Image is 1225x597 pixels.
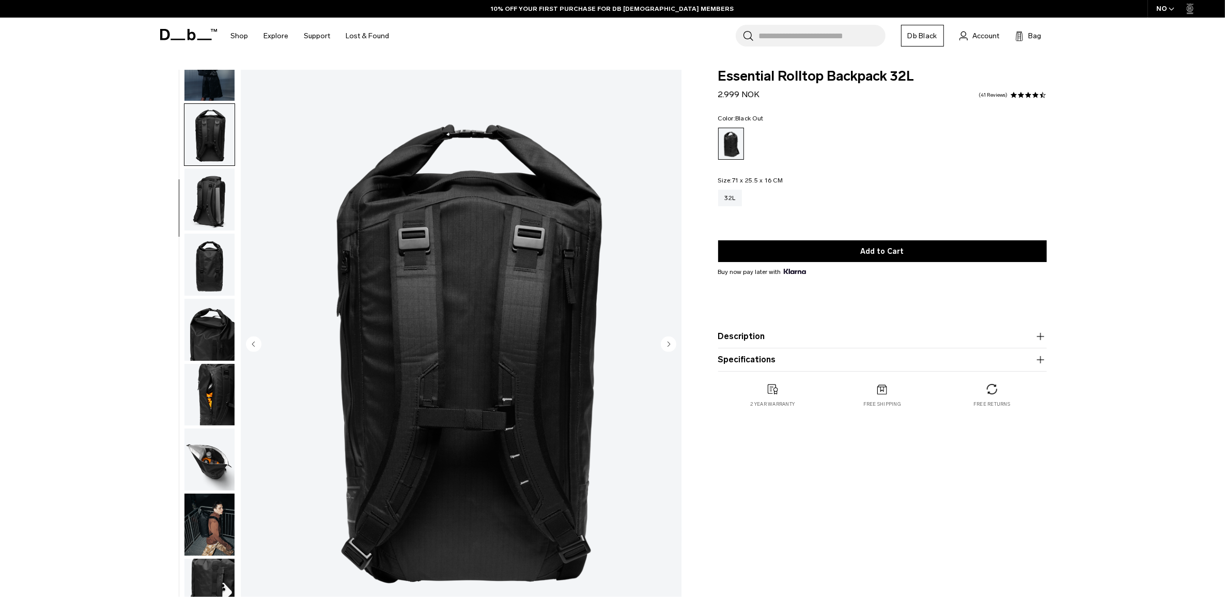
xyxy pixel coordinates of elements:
span: Bag [1029,30,1042,41]
button: Essential Rolltop Backpack 32L Black Out [184,103,235,166]
button: Essential Rolltop Backpack 32L Black Out [184,363,235,426]
p: Free shipping [863,401,901,408]
span: Buy now pay later with [718,267,806,277]
button: Add to Cart [718,240,1047,262]
nav: Main Navigation [223,18,397,54]
button: Essential Rolltop Backpack 32L Black Out [184,428,235,491]
a: Black Out [718,128,744,160]
a: Shop [231,18,249,54]
a: Lost & Found [346,18,390,54]
button: Previous slide [246,336,261,354]
img: Essential Rolltop Backpack 32L Black Out [184,39,235,101]
img: Essential Rolltop Backpack 32L Black Out [184,104,235,166]
img: Essential Rolltop Backpack 32L Black Out [184,169,235,231]
img: {"height" => 20, "alt" => "Klarna"} [784,269,806,274]
img: Essential Rolltop Backpack 32L Black Out [184,494,235,556]
p: 2 year warranty [751,401,795,408]
img: Essential Rolltop Backpack 32L Black Out [184,299,235,361]
button: Next slide [661,336,676,354]
span: Black Out [735,115,763,122]
img: Essential Rolltop Backpack 32L Black Out [184,234,235,296]
span: 2.999 NOK [718,89,760,99]
img: Essential Rolltop Backpack 32L Black Out [184,428,235,491]
button: Description [718,330,1047,343]
a: Support [304,18,331,54]
span: 71 x 25.5 x 16 CM [732,177,783,184]
a: 41 reviews [979,93,1008,98]
button: Essential Rolltop Backpack 32L Black Out [184,298,235,361]
legend: Color: [718,115,764,121]
button: Specifications [718,354,1047,366]
span: Account [973,30,1000,41]
a: Db Black [901,25,944,47]
p: Free returns [973,401,1010,408]
button: Essential Rolltop Backpack 32L Black Out [184,168,235,231]
a: Account [959,29,1000,42]
legend: Size: [718,177,783,183]
a: 10% OFF YOUR FIRST PURCHASE FOR DB [DEMOGRAPHIC_DATA] MEMBERS [491,4,734,13]
a: Explore [264,18,289,54]
button: Essential Rolltop Backpack 32L Black Out [184,493,235,556]
span: Essential Rolltop Backpack 32L [718,70,1047,83]
button: Essential Rolltop Backpack 32L Black Out [184,233,235,296]
button: Essential Rolltop Backpack 32L Black Out [184,38,235,101]
a: 32L [718,190,742,206]
button: Bag [1015,29,1042,42]
img: Essential Rolltop Backpack 32L Black Out [184,364,235,426]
